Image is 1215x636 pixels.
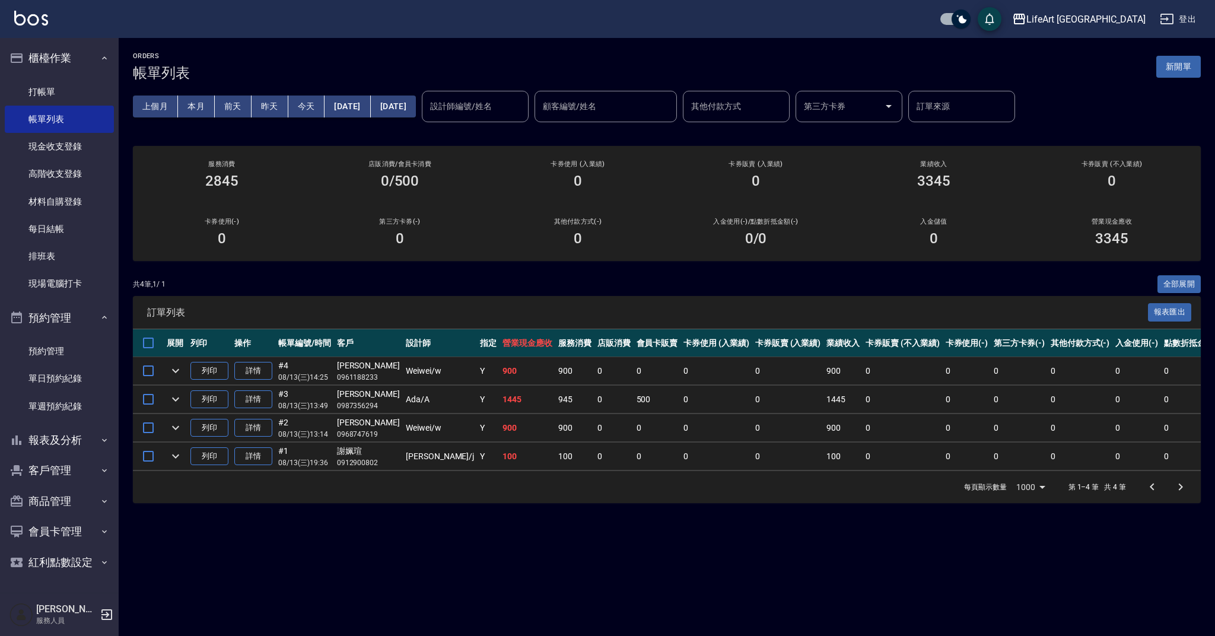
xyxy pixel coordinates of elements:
[917,173,950,189] h3: 3345
[823,357,863,385] td: 900
[5,43,114,74] button: 櫃檯作業
[403,386,477,414] td: Ada /A
[1037,160,1187,168] h2: 卡券販賣 (不入業績)
[991,386,1048,414] td: 0
[752,329,824,357] th: 卡券販賣 (入業績)
[133,65,190,81] h3: 帳單列表
[5,133,114,160] a: 現金收支登錄
[275,386,334,414] td: #3
[278,429,331,440] p: 08/13 (三) 13:14
[5,338,114,365] a: 預約管理
[275,414,334,442] td: #2
[133,96,178,117] button: 上個月
[231,329,275,357] th: 操作
[5,365,114,392] a: 單日預約紀錄
[1012,471,1049,503] div: 1000
[1112,386,1161,414] td: 0
[574,173,582,189] h3: 0
[555,357,594,385] td: 900
[1112,443,1161,470] td: 0
[1155,8,1201,30] button: 登出
[337,429,400,440] p: 0968747619
[555,329,594,357] th: 服務消費
[288,96,325,117] button: 今天
[680,357,752,385] td: 0
[680,386,752,414] td: 0
[190,362,228,380] button: 列印
[574,230,582,247] h3: 0
[680,414,752,442] td: 0
[1037,218,1187,225] h2: 營業現金應收
[1048,443,1113,470] td: 0
[930,230,938,247] h3: 0
[5,425,114,456] button: 報表及分析
[5,215,114,243] a: 每日結帳
[278,372,331,383] p: 08/13 (三) 14:25
[5,270,114,297] a: 現場電腦打卡
[503,218,653,225] h2: 其他付款方式(-)
[863,329,942,357] th: 卡券販賣 (不入業績)
[879,97,898,116] button: Open
[5,486,114,517] button: 商品管理
[133,279,166,290] p: 共 4 筆, 1 / 1
[252,96,288,117] button: 昨天
[1048,386,1113,414] td: 0
[1007,7,1150,31] button: LifeArt [GEOGRAPHIC_DATA]
[275,443,334,470] td: #1
[178,96,215,117] button: 本月
[215,96,252,117] button: 前天
[337,416,400,429] div: [PERSON_NAME]
[1048,414,1113,442] td: 0
[133,52,190,60] h2: ORDERS
[147,218,297,225] h2: 卡券使用(-)
[337,457,400,468] p: 0912900802
[147,160,297,168] h3: 服務消費
[863,414,942,442] td: 0
[396,230,404,247] h3: 0
[1108,173,1116,189] h3: 0
[5,455,114,486] button: 客戶管理
[555,443,594,470] td: 100
[477,329,500,357] th: 指定
[745,230,767,247] h3: 0 /0
[1048,357,1113,385] td: 0
[681,160,831,168] h2: 卡券販賣 (入業績)
[964,482,1007,492] p: 每頁顯示數量
[1148,303,1192,322] button: 報表匯出
[1157,275,1201,294] button: 全部展開
[863,357,942,385] td: 0
[823,329,863,357] th: 業績收入
[634,443,681,470] td: 0
[371,96,416,117] button: [DATE]
[1148,306,1192,317] a: 報表匯出
[823,386,863,414] td: 1445
[190,419,228,437] button: 列印
[991,443,1048,470] td: 0
[5,188,114,215] a: 材料自購登錄
[167,447,185,465] button: expand row
[36,615,97,626] p: 服務人員
[823,443,863,470] td: 100
[337,360,400,372] div: [PERSON_NAME]
[859,218,1009,225] h2: 入金儲值
[500,357,555,385] td: 900
[190,390,228,409] button: 列印
[1156,56,1201,78] button: 新開單
[1095,230,1128,247] h3: 3345
[147,307,1148,319] span: 訂單列表
[1068,482,1126,492] p: 第 1–4 筆 共 4 筆
[5,547,114,578] button: 紅利點數設定
[1026,12,1146,27] div: LifeArt [GEOGRAPHIC_DATA]
[500,386,555,414] td: 1445
[275,329,334,357] th: 帳單編號/時間
[681,218,831,225] h2: 入金使用(-) /點數折抵金額(-)
[634,386,681,414] td: 500
[477,386,500,414] td: Y
[403,443,477,470] td: [PERSON_NAME] /j
[477,357,500,385] td: Y
[594,443,634,470] td: 0
[943,329,991,357] th: 卡券使用(-)
[594,414,634,442] td: 0
[594,329,634,357] th: 店販消費
[752,173,760,189] h3: 0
